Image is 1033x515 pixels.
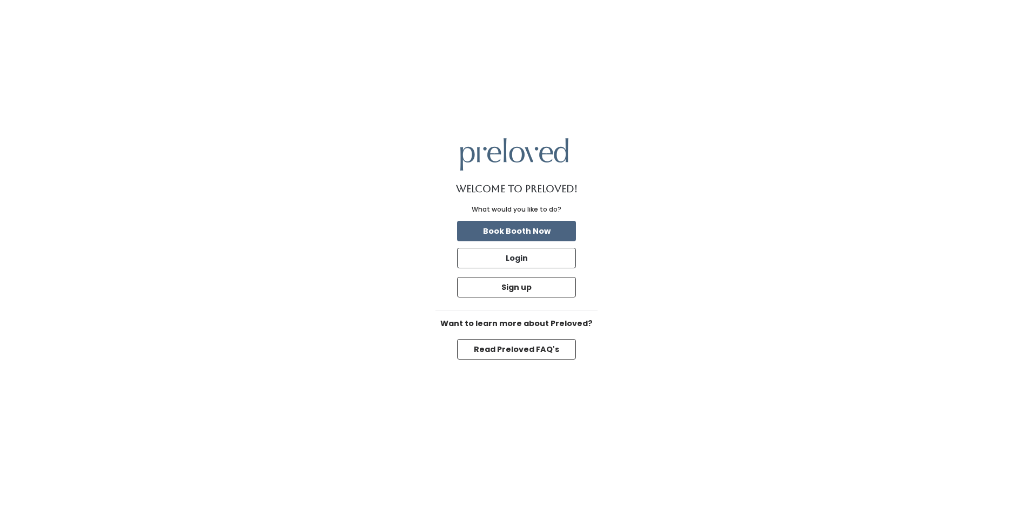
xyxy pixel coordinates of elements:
[435,320,598,328] h6: Want to learn more about Preloved?
[455,246,578,270] a: Login
[457,339,576,360] button: Read Preloved FAQ's
[457,248,576,268] button: Login
[455,275,578,300] a: Sign up
[457,277,576,297] button: Sign up
[457,221,576,241] button: Book Booth Now
[456,184,578,194] h1: Welcome to Preloved!
[472,205,561,214] div: What would you like to do?
[460,138,568,170] img: preloved logo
